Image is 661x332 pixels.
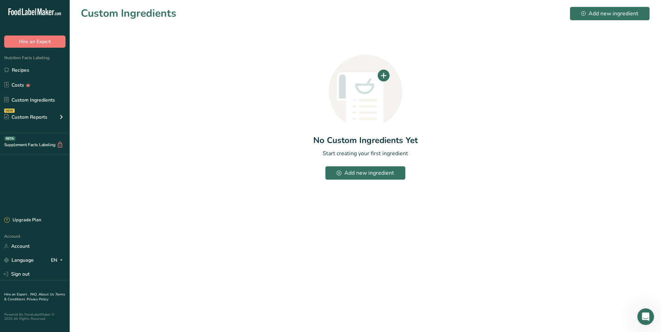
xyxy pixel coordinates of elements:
div: EN [51,256,66,264]
a: Privacy Policy [27,297,48,302]
h1: Custom Ingredients [81,6,176,21]
div: Start creating your first ingredient [323,149,408,158]
div: Add new ingredient [581,9,638,18]
iframe: Intercom live chat [637,308,654,325]
a: Terms & Conditions . [4,292,65,302]
a: About Us . [39,292,55,297]
button: Add new ingredient [325,166,405,180]
button: Add new ingredient [570,7,650,21]
a: FAQ . [30,292,39,297]
div: Custom Reports [4,113,47,121]
div: NEW [4,109,15,113]
div: BETA [5,136,15,141]
button: Hire an Expert [4,35,66,48]
div: Powered By FoodLabelMaker © 2025 All Rights Reserved [4,313,66,321]
div: Upgrade Plan [4,217,41,224]
div: No Custom Ingredients Yet [313,134,418,147]
a: Hire an Expert . [4,292,29,297]
a: Language [4,254,34,266]
div: Add new ingredient [337,169,394,177]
